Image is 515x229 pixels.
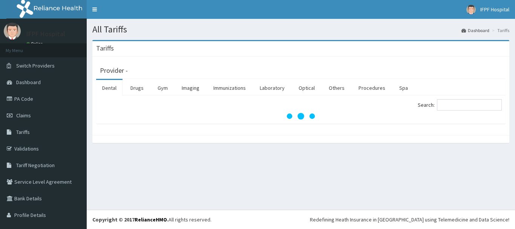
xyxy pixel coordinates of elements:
[135,216,167,223] a: RelianceHMO
[26,41,44,46] a: Online
[16,112,31,119] span: Claims
[124,80,150,96] a: Drugs
[16,79,41,86] span: Dashboard
[461,27,489,34] a: Dashboard
[16,162,55,169] span: Tariff Negotiation
[293,80,321,96] a: Optical
[207,80,252,96] a: Immunizations
[16,62,55,69] span: Switch Providers
[418,99,502,111] label: Search:
[87,210,515,229] footer: All rights reserved.
[437,99,502,111] input: Search:
[286,101,316,131] svg: audio-loading
[26,31,65,37] p: IFPF Hospital
[176,80,205,96] a: Imaging
[466,5,476,14] img: User Image
[480,6,509,13] span: IFPF Hospital
[254,80,291,96] a: Laboratory
[490,27,509,34] li: Tariffs
[92,25,509,34] h1: All Tariffs
[4,23,21,40] img: User Image
[323,80,351,96] a: Others
[310,216,509,223] div: Redefining Heath Insurance in [GEOGRAPHIC_DATA] using Telemedicine and Data Science!
[152,80,174,96] a: Gym
[16,129,30,135] span: Tariffs
[353,80,391,96] a: Procedures
[393,80,414,96] a: Spa
[96,45,114,52] h3: Tariffs
[96,80,123,96] a: Dental
[100,67,128,74] h3: Provider -
[92,216,169,223] strong: Copyright © 2017 .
